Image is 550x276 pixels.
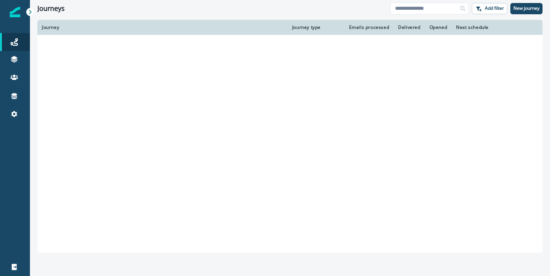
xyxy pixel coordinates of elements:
[472,3,507,14] button: Add filter
[398,24,420,30] div: Delivered
[510,3,543,14] button: New journey
[485,6,504,11] p: Add filter
[292,24,338,30] div: Journey type
[456,24,520,30] div: Next schedule
[10,7,20,17] img: Inflection
[347,24,389,30] div: Emails processed
[513,6,540,11] p: New journey
[42,24,283,30] div: Journey
[37,4,65,13] h1: Journeys
[430,24,447,30] div: Opened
